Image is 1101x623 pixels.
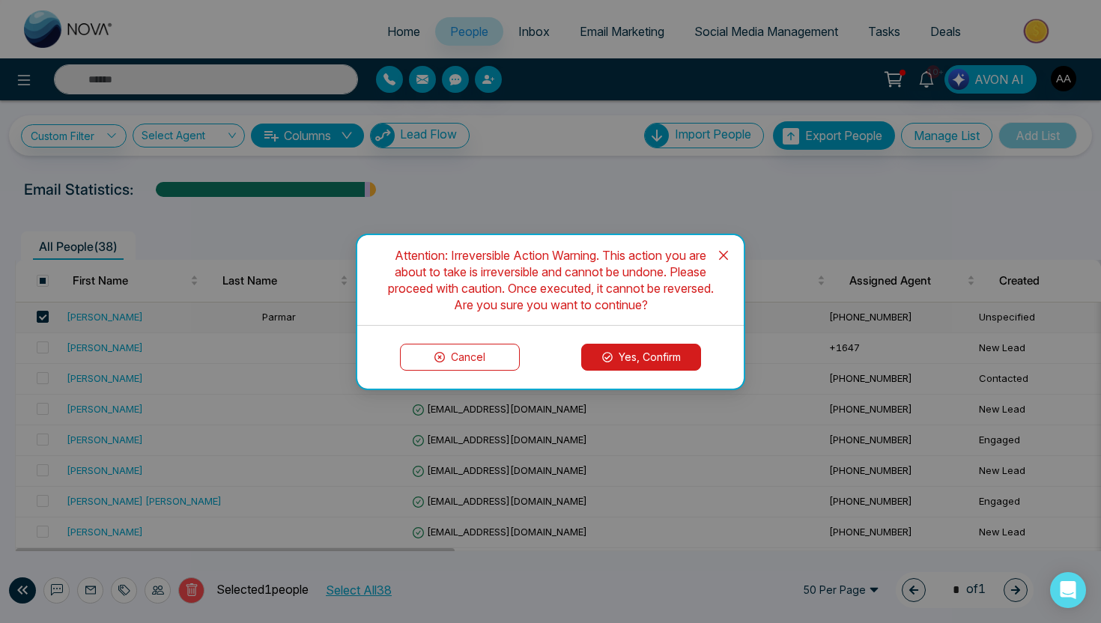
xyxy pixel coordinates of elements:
[718,249,730,261] span: close
[375,247,726,313] div: Attention: Irreversible Action Warning. This action you are about to take is irreversible and can...
[581,344,701,371] button: Yes, Confirm
[1050,572,1086,608] div: Open Intercom Messenger
[400,344,520,371] button: Cancel
[703,235,744,276] button: Close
